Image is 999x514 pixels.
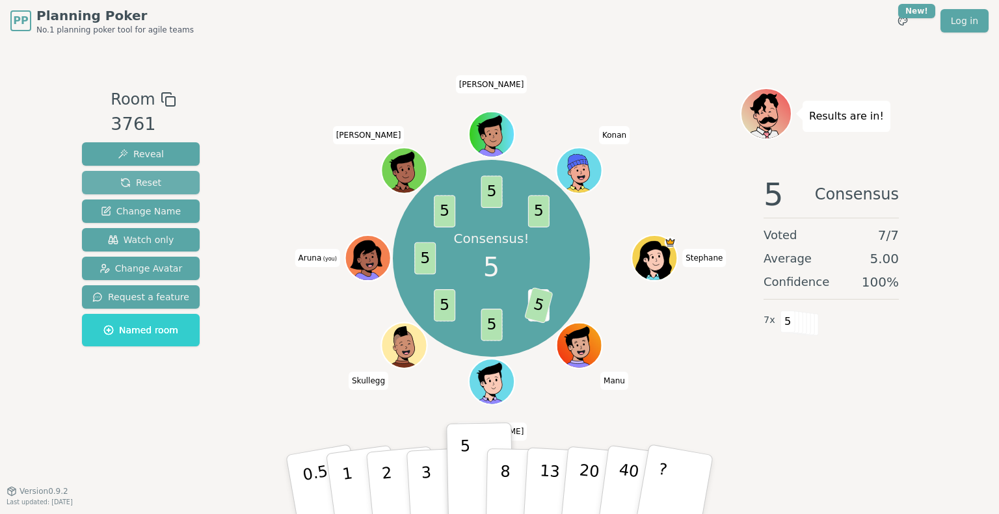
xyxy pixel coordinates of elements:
span: Room [111,88,155,111]
span: Named room [103,324,178,337]
span: Confidence [764,273,829,291]
a: PPPlanning PokerNo.1 planning poker tool for agile teams [10,6,194,35]
div: 3761 [111,111,176,138]
button: Version0.9.2 [7,486,68,496]
button: Watch only [82,228,200,251]
a: Log in [940,9,989,32]
span: 5 [780,311,795,333]
span: No.1 planning poker tool for agile teams [36,25,194,35]
span: Click to change your name [600,372,628,390]
span: Last updated: [DATE] [7,498,73,506]
span: 5 [434,195,455,227]
button: Change Name [82,199,200,223]
span: Voted [764,226,797,244]
span: 5 [414,242,436,275]
button: New! [891,9,914,32]
div: New! [898,4,935,18]
span: Reset [120,176,161,189]
span: Click to change your name [349,372,388,390]
span: Click to change your name [599,126,630,144]
span: 5 [527,195,549,227]
span: Stephane is the host [664,237,676,248]
button: Reveal [82,142,200,166]
p: Results are in! [809,107,884,125]
span: Click to change your name [295,249,340,267]
p: Consensus! [454,229,529,248]
span: Version 0.9.2 [20,486,68,496]
span: Click to change your name [682,249,726,267]
span: (you) [321,256,337,262]
span: 100 % [862,273,899,291]
button: Click to change your avatar [346,237,389,279]
span: PP [13,13,28,29]
span: 5.00 [870,250,899,268]
span: Consensus [815,179,899,210]
span: 7 x [764,313,775,328]
span: 5 [481,309,502,341]
span: Average [764,250,812,268]
span: Watch only [108,233,174,246]
button: Request a feature [82,285,200,309]
span: Click to change your name [333,126,405,144]
span: 5 [764,179,784,210]
button: Reset [82,171,200,194]
button: Named room [82,314,200,346]
span: 5 [524,287,553,323]
span: Change Name [101,205,181,218]
span: 5 [434,289,455,322]
span: Reveal [118,148,164,161]
span: 7 / 7 [878,226,899,244]
span: Request a feature [92,290,189,303]
span: 5 [483,248,499,287]
p: 5 [460,437,472,507]
span: Change Avatar [100,262,183,275]
span: 5 [481,175,502,208]
button: Change Avatar [82,257,200,280]
span: Planning Poker [36,6,194,25]
span: Click to change your name [456,75,527,94]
